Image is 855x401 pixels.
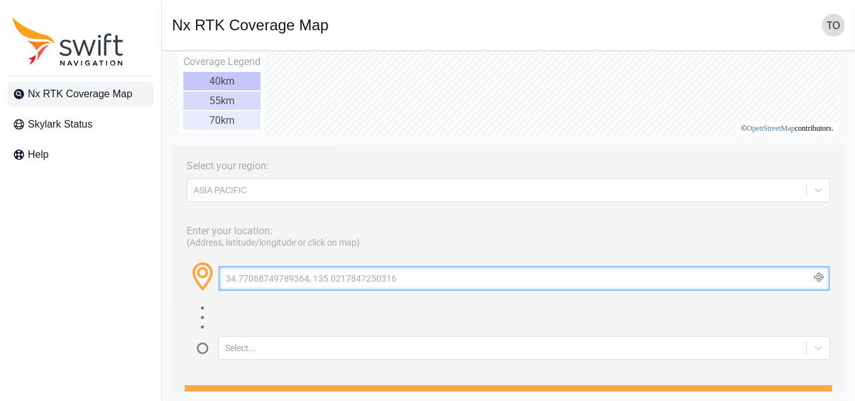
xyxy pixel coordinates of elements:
a: OpenStreetMap [575,237,623,246]
span: Skylark Status [28,117,92,132]
div: 40km [11,186,89,204]
a: Skylark Status [8,112,154,137]
span: Help [28,147,49,162]
li: © contributors. [569,237,661,246]
h1: Nx RTK Coverage Map [172,18,329,33]
div: Coverage Legend [11,169,89,181]
div: 70km [11,225,89,243]
span: Nx RTK Coverage Map [28,87,132,102]
a: Nx RTK Coverage Map [8,81,154,107]
a: Help [8,142,154,167]
img: user photo [822,14,845,37]
div: 55km [11,205,89,224]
